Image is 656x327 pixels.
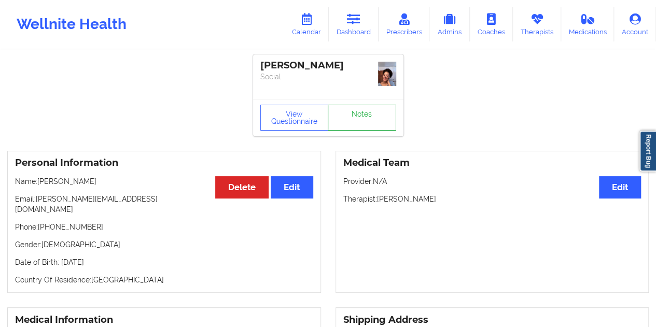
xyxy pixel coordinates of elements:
[561,7,615,41] a: Medications
[513,7,561,41] a: Therapists
[343,157,641,169] h3: Medical Team
[15,314,313,326] h3: Medical Information
[15,257,313,267] p: Date of Birth: [DATE]
[378,62,396,86] img: 17787f01-c438-4f98-8e56-2f1359ee5a29_50b9b4ef-f327-4a19-861b-d3878811fdf5IMG_0320.jpeg
[343,194,641,204] p: Therapist: [PERSON_NAME]
[614,7,656,41] a: Account
[15,239,313,250] p: Gender: [DEMOGRAPHIC_DATA]
[260,60,396,72] div: [PERSON_NAME]
[15,194,313,215] p: Email: [PERSON_NAME][EMAIL_ADDRESS][DOMAIN_NAME]
[329,7,379,41] a: Dashboard
[271,176,313,198] button: Edit
[15,157,313,169] h3: Personal Information
[260,72,396,82] p: Social
[599,176,641,198] button: Edit
[328,105,396,131] a: Notes
[15,222,313,232] p: Phone: [PHONE_NUMBER]
[15,275,313,285] p: Country Of Residence: [GEOGRAPHIC_DATA]
[470,7,513,41] a: Coaches
[260,105,329,131] button: View Questionnaire
[284,7,329,41] a: Calendar
[15,176,313,187] p: Name: [PERSON_NAME]
[379,7,430,41] a: Prescribers
[343,314,641,326] h3: Shipping Address
[343,176,641,187] p: Provider: N/A
[429,7,470,41] a: Admins
[215,176,269,198] button: Delete
[639,131,656,172] a: Report Bug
